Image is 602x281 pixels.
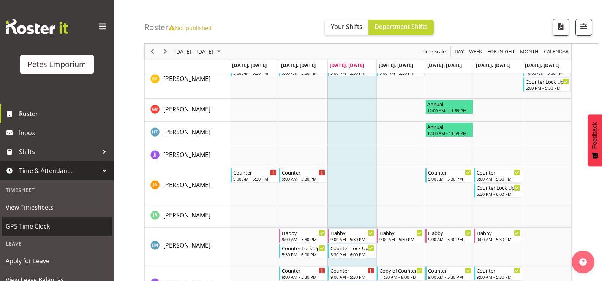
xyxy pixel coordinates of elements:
div: 9:00 AM - 5:30 PM [330,274,374,280]
div: Lianne Morete"s event - Counter Lock Up Begin From Wednesday, October 8, 2025 at 5:30:00 PM GMT+1... [328,244,376,258]
button: Month [543,47,570,57]
div: Counter [477,267,520,274]
div: previous period [146,44,159,60]
span: [DATE], [DATE] [330,62,364,68]
div: Habby [477,229,520,237]
div: Timesheet [2,182,112,198]
a: View Timesheets [2,198,112,217]
div: Lianne Morete"s event - Habby Begin From Saturday, October 11, 2025 at 9:00:00 AM GMT+13:00 Ends ... [474,229,522,243]
div: 9:00 AM - 5:30 PM [330,236,374,242]
div: Mackenzie Angus"s event - Counter Begin From Wednesday, October 8, 2025 at 9:00:00 AM GMT+13:00 E... [328,266,376,281]
a: [PERSON_NAME] [163,74,210,83]
button: Department Shifts [368,20,434,35]
div: Counter [282,168,325,176]
div: Counter [477,168,520,176]
img: help-xxl-2.png [579,258,587,266]
button: Next [160,47,171,57]
span: [DATE], [DATE] [525,62,559,68]
div: 9:00 AM - 5:30 PM [282,236,325,242]
div: 9:00 AM - 5:30 PM [282,274,325,280]
div: Habby [282,229,325,237]
div: Copy of Counter Mid Shift [379,267,423,274]
div: Counter Lock Up [526,78,569,85]
span: [DATE], [DATE] [232,62,267,68]
span: Week [468,47,483,57]
div: Lianne Morete"s event - Habby Begin From Thursday, October 9, 2025 at 9:00:00 AM GMT+13:00 Ends A... [377,229,425,243]
div: 5:00 PM - 5:30 PM [526,85,569,91]
div: Mackenzie Angus"s event - Counter Begin From Friday, October 10, 2025 at 9:00:00 AM GMT+13:00 End... [425,266,473,281]
div: Mackenzie Angus"s event - Counter Begin From Tuesday, October 7, 2025 at 9:00:00 AM GMT+13:00 End... [279,266,327,281]
td: Gillian Byford resource [145,99,230,122]
button: Feedback - Show survey [588,114,602,166]
div: Jeseryl Armstrong"s event - Counter Lock Up Begin From Saturday, October 11, 2025 at 5:30:00 PM G... [474,183,522,198]
td: Eva Vailini resource [145,61,230,99]
div: 5:30 PM - 6:00 PM [282,251,325,257]
div: 9:00 AM - 5:30 PM [477,236,520,242]
td: Janelle Jonkers resource [145,144,230,167]
a: [PERSON_NAME] [163,211,210,220]
img: Rosterit website logo [6,19,68,34]
div: Leave [2,236,112,251]
div: October 06 - 12, 2025 [172,44,225,60]
div: 5:30 PM - 6:00 PM [477,191,520,197]
span: Shifts [19,146,99,157]
span: [PERSON_NAME] [163,241,210,249]
span: [PERSON_NAME] [163,211,210,219]
span: [DATE], [DATE] [281,62,316,68]
div: Lianne Morete"s event - Habby Begin From Tuesday, October 7, 2025 at 9:00:00 AM GMT+13:00 Ends At... [279,229,327,243]
div: Jeseryl Armstrong"s event - Counter Begin From Saturday, October 11, 2025 at 9:00:00 AM GMT+13:00... [474,168,522,183]
div: Petes Emporium [28,59,86,70]
div: Annual [427,123,471,130]
div: Habby [428,229,471,237]
div: 9:00 AM - 5:30 PM [477,176,520,182]
button: Timeline Month [519,47,540,57]
div: 9:00 AM - 5:30 PM [379,236,423,242]
div: Counter [282,267,325,274]
div: 9:00 AM - 5:30 PM [428,274,471,280]
div: Gillian Byford"s event - Annual Begin From Friday, October 10, 2025 at 12:00:00 AM GMT+13:00 Ends... [425,100,473,114]
div: 5:30 PM - 6:00 PM [330,251,374,257]
div: 9:00 AM - 5:30 PM [282,176,325,182]
span: [PERSON_NAME] [163,151,210,159]
a: [PERSON_NAME] [163,241,210,250]
button: Time Scale [421,47,447,57]
div: 9:00 AM - 5:30 PM [233,176,277,182]
span: Roster [19,108,110,119]
button: Previous [147,47,158,57]
div: Mackenzie Angus"s event - Copy of Counter Mid Shift Begin From Thursday, October 9, 2025 at 11:30... [377,266,425,281]
div: Eva Vailini"s event - Counter Lock Up Begin From Sunday, October 12, 2025 at 5:00:00 PM GMT+13:00... [523,77,571,92]
div: next period [159,44,172,60]
div: Lianne Morete"s event - Habby Begin From Friday, October 10, 2025 at 9:00:00 AM GMT+13:00 Ends At... [425,229,473,243]
span: View Timesheets [6,202,108,213]
span: Department Shifts [374,22,428,31]
span: GPS Time Clock [6,221,108,232]
span: [DATE], [DATE] [379,62,413,68]
div: Habby [330,229,374,237]
span: [PERSON_NAME] [163,128,210,136]
div: Helena Tomlin"s event - Annual Begin From Friday, October 10, 2025 at 12:00:00 AM GMT+13:00 Ends ... [425,122,473,137]
span: Time Scale [421,47,446,57]
div: Mackenzie Angus"s event - Counter Begin From Saturday, October 11, 2025 at 9:00:00 AM GMT+13:00 E... [474,266,522,281]
span: Your Shifts [331,22,362,31]
button: Timeline Day [453,47,465,57]
a: Apply for Leave [2,251,112,270]
td: Jodine Bunn resource [145,205,230,228]
div: 9:00 AM - 5:30 PM [428,236,471,242]
div: Jeseryl Armstrong"s event - Counter Begin From Tuesday, October 7, 2025 at 9:00:00 AM GMT+13:00 E... [279,168,327,183]
span: [DATE], [DATE] [476,62,510,68]
td: Jeseryl Armstrong resource [145,167,230,205]
div: Annual [427,100,471,108]
div: Counter Lock Up [477,184,520,191]
span: Time & Attendance [19,165,99,176]
div: Counter Lock Up [282,244,325,252]
span: [PERSON_NAME] [163,181,210,189]
div: Counter [428,168,471,176]
div: Counter [233,168,277,176]
button: Filter Shifts [575,19,592,36]
a: [PERSON_NAME] [163,127,210,137]
button: Download a PDF of the roster according to the set date range. [553,19,569,36]
span: Apply for Leave [6,255,108,267]
div: Jeseryl Armstrong"s event - Counter Begin From Friday, October 10, 2025 at 9:00:00 AM GMT+13:00 E... [425,168,473,183]
div: 9:00 AM - 5:30 PM [477,274,520,280]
